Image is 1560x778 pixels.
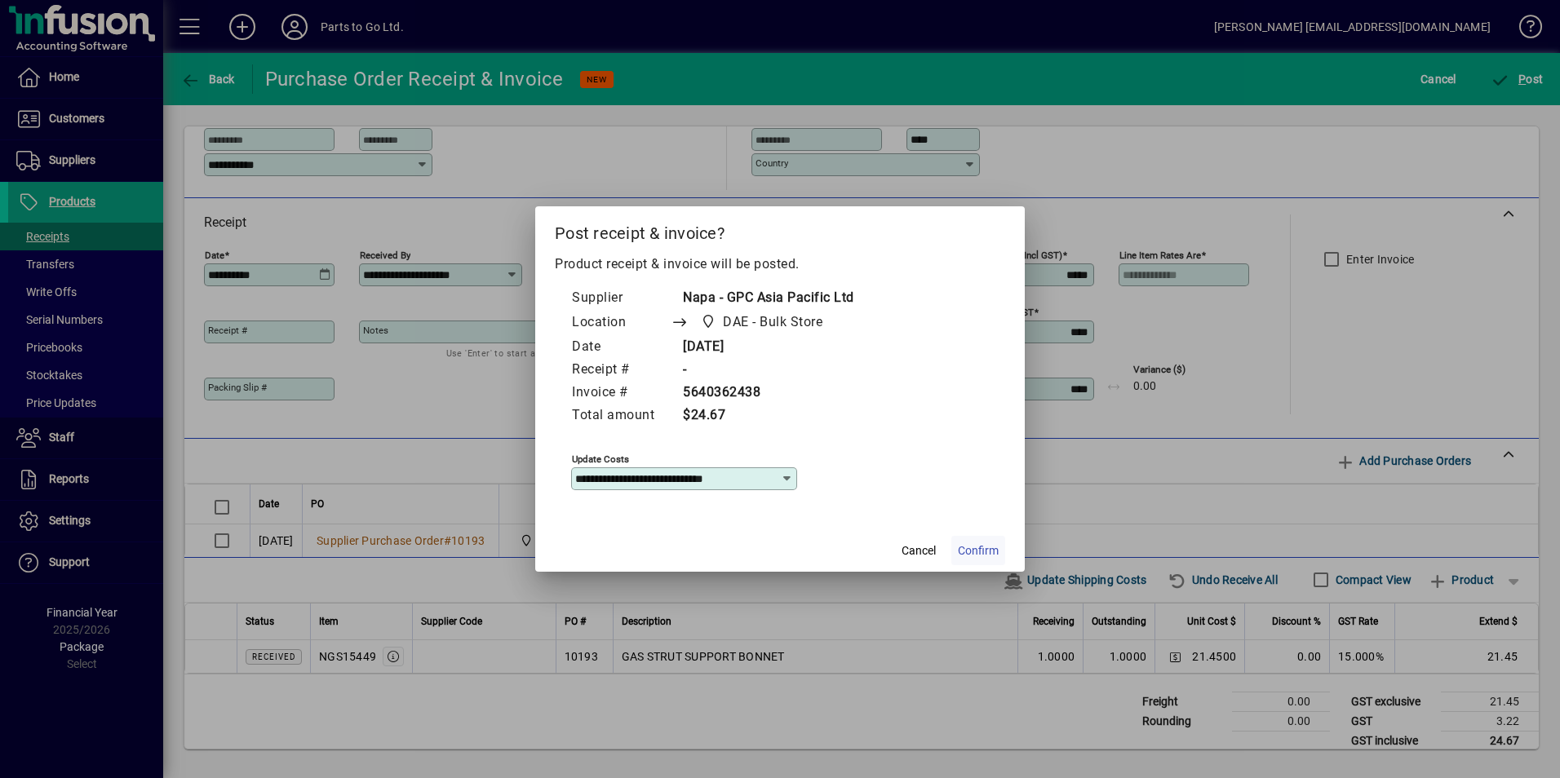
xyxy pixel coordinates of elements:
span: Confirm [958,542,999,559]
td: Receipt # [571,359,671,382]
td: - [671,359,854,382]
span: DAE - Bulk Store [696,311,829,334]
mat-label: Update costs [572,453,629,465]
td: [DATE] [671,336,854,359]
td: Invoice # [571,382,671,404]
td: Supplier [571,287,671,310]
button: Cancel [893,536,945,565]
td: Total amount [571,404,671,427]
td: Location [571,310,671,336]
td: $24.67 [671,404,854,427]
span: Cancel [902,542,936,559]
p: Product receipt & invoice will be posted. [555,254,1005,274]
span: DAE - Bulk Store [723,312,822,332]
h2: Post receipt & invoice? [535,206,1025,254]
td: Napa - GPC Asia Pacific Ltd [671,287,854,310]
button: Confirm [951,536,1005,565]
td: Date [571,336,671,359]
td: 5640362438 [671,382,854,404]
